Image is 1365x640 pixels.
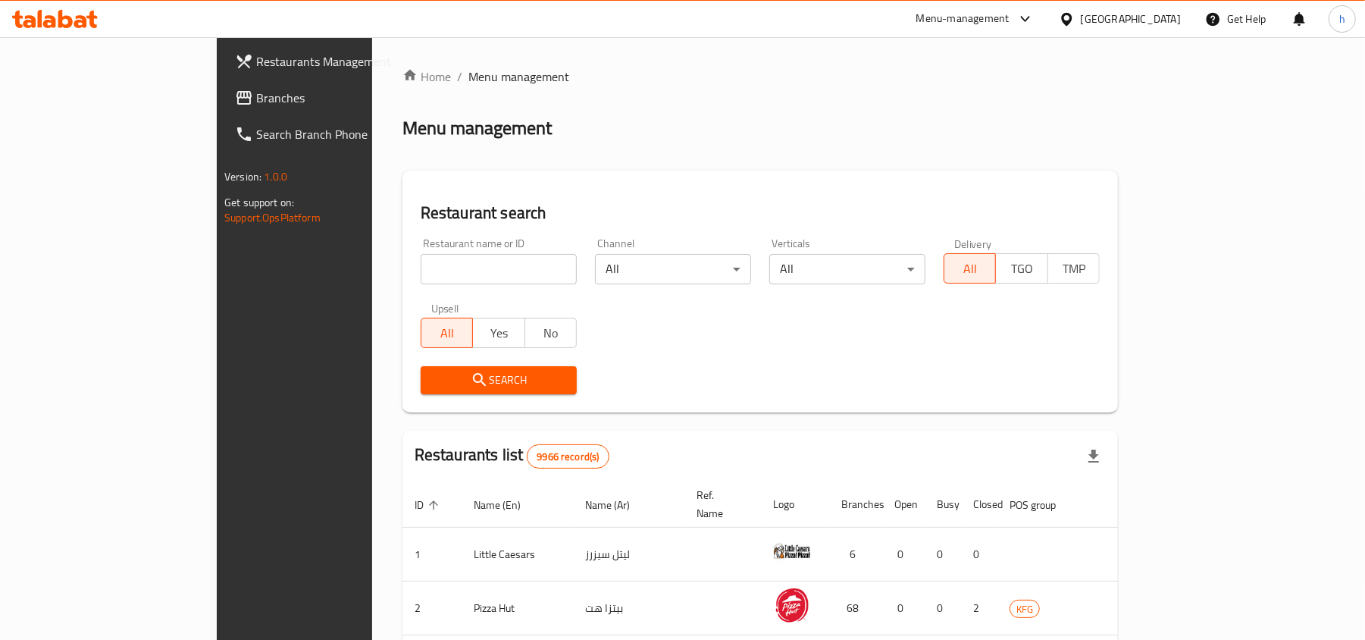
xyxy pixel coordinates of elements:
td: Pizza Hut [462,582,573,635]
nav: breadcrumb [402,67,1118,86]
th: Busy [925,482,961,528]
td: 0 [925,582,961,635]
th: Closed [961,482,997,528]
div: Menu-management [916,10,1010,28]
a: Restaurants Management [223,43,445,80]
input: Search for restaurant name or ID.. [421,254,577,284]
span: ID [415,496,443,514]
span: Version: [224,167,261,187]
label: Upsell [431,303,459,313]
td: 2 [961,582,997,635]
button: Yes [472,318,524,348]
button: No [524,318,577,348]
span: h [1339,11,1345,27]
li: / [457,67,462,86]
td: 6 [829,528,882,582]
span: Name (En) [474,496,540,514]
span: All [427,322,467,344]
button: TMP [1047,253,1100,284]
span: TGO [1002,258,1041,280]
span: Search [433,371,565,390]
th: Branches [829,482,882,528]
h2: Restaurants list [415,444,609,469]
span: POS group [1010,496,1075,514]
div: All [769,254,925,284]
span: Name (Ar) [585,496,650,514]
th: Logo [761,482,829,528]
span: 1.0.0 [264,167,287,187]
div: [GEOGRAPHIC_DATA] [1081,11,1181,27]
td: 0 [925,528,961,582]
h2: Menu management [402,116,552,140]
td: 0 [882,582,925,635]
h2: Restaurant search [421,202,1100,224]
span: TMP [1054,258,1094,280]
span: Menu management [468,67,569,86]
a: Branches [223,80,445,116]
a: Search Branch Phone [223,116,445,152]
span: KFG [1010,601,1039,618]
th: Open [882,482,925,528]
span: Ref. Name [697,486,743,522]
td: بيتزا هت [573,582,684,635]
span: Yes [479,322,518,344]
span: Branches [256,89,433,107]
a: Support.OpsPlatform [224,208,321,227]
span: Restaurants Management [256,52,433,71]
td: ليتل سيزرز [573,528,684,582]
button: All [421,318,473,348]
td: 68 [829,582,882,635]
span: Search Branch Phone [256,125,433,143]
img: Little Caesars [773,532,811,570]
img: Pizza Hut [773,586,811,624]
div: Export file [1075,438,1112,475]
span: No [531,322,571,344]
td: 0 [961,528,997,582]
div: All [595,254,751,284]
button: All [944,253,996,284]
div: Total records count [527,444,609,469]
span: 9966 record(s) [528,450,608,464]
button: Search [421,366,577,394]
span: Get support on: [224,193,294,212]
td: 0 [882,528,925,582]
span: All [950,258,990,280]
td: Little Caesars [462,528,573,582]
button: TGO [995,253,1047,284]
label: Delivery [954,238,992,249]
